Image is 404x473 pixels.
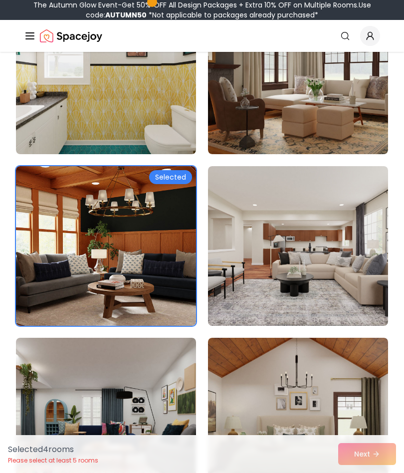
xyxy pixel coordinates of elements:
img: Room room-17 [16,166,196,326]
span: *Not applicable to packages already purchased* [147,10,318,20]
p: Selected 4 room s [8,444,98,456]
b: AUTUMN50 [105,10,147,20]
img: Spacejoy Logo [40,26,102,46]
nav: Global [24,20,380,52]
img: Room room-18 [208,166,388,326]
a: Spacejoy [40,26,102,46]
div: Selected [149,170,192,184]
p: Please select at least 5 rooms [8,457,98,465]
